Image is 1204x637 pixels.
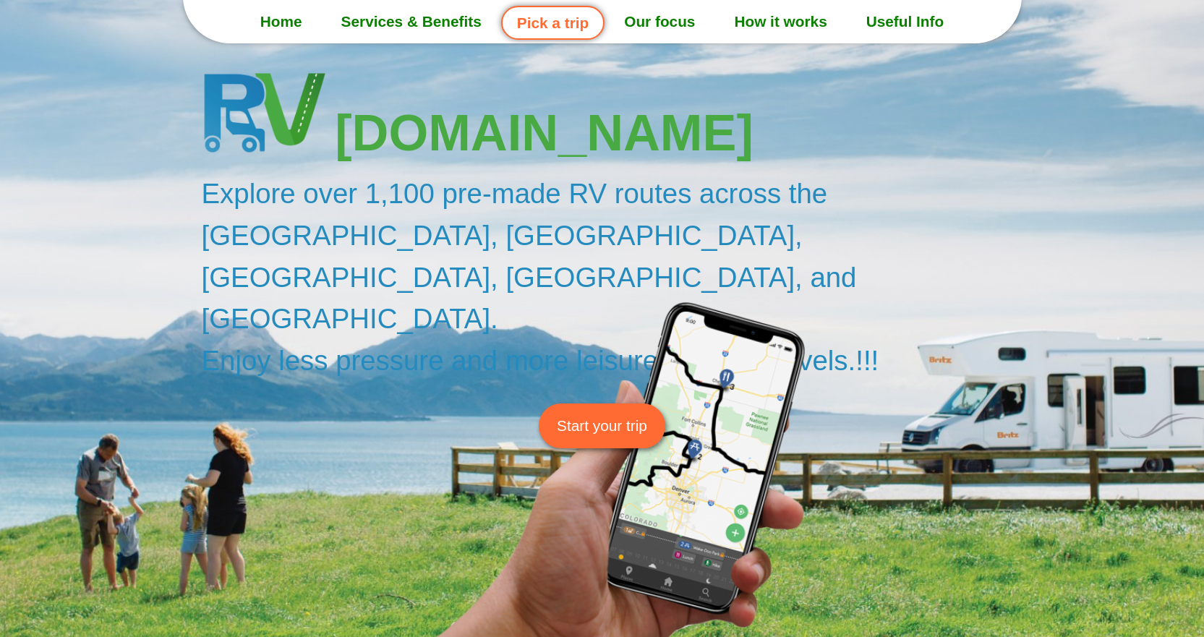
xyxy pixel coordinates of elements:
[605,4,714,40] a: Our focus
[714,4,846,40] a: How it works
[501,6,605,40] a: Pick a trip
[847,4,963,40] a: Useful Info
[335,108,1028,158] h3: [DOMAIN_NAME]
[183,4,1022,40] nav: Menu
[202,173,1029,381] h2: Explore over 1,100 pre-made RV routes across the [GEOGRAPHIC_DATA], [GEOGRAPHIC_DATA], [GEOGRAPHI...
[322,4,501,40] a: Services & Benefits
[241,4,322,40] a: Home
[539,403,665,448] a: Start your trip
[557,414,647,437] span: Start your trip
